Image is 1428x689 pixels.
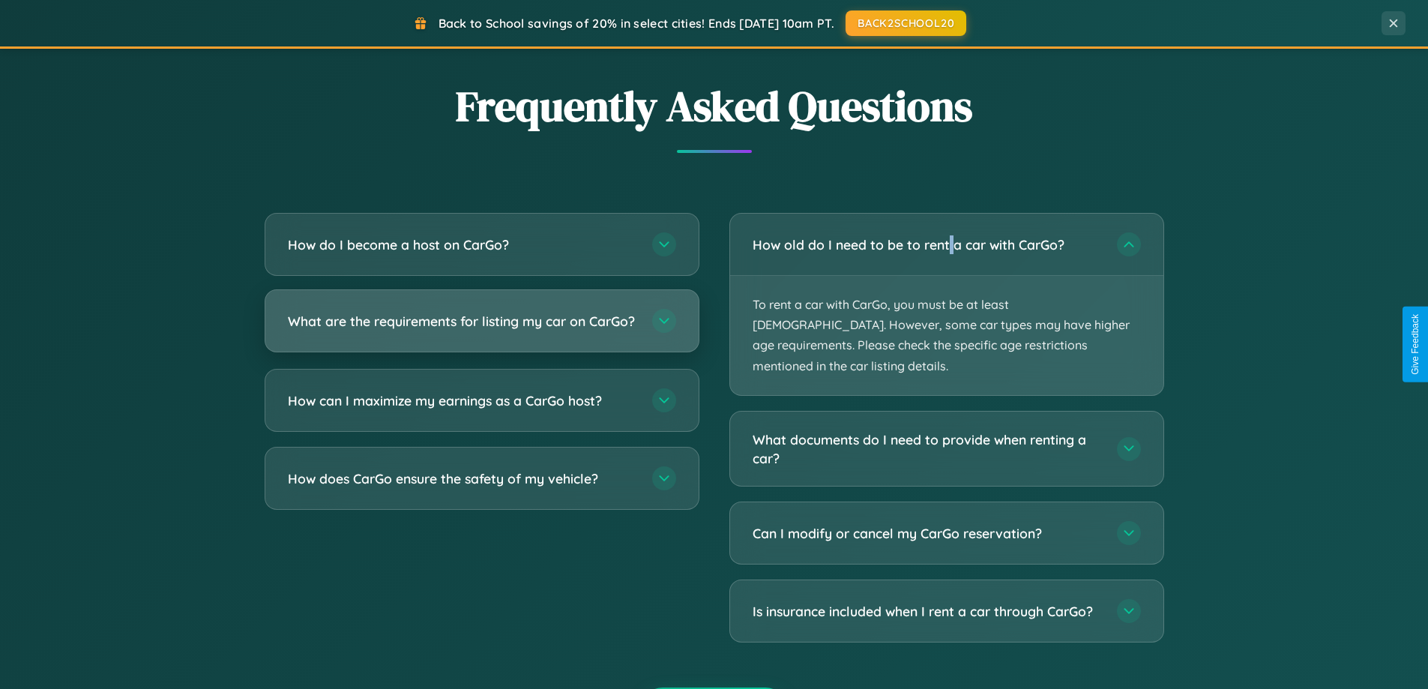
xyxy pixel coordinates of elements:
[753,602,1102,621] h3: Is insurance included when I rent a car through CarGo?
[1410,314,1421,375] div: Give Feedback
[265,77,1164,135] h2: Frequently Asked Questions
[288,391,637,410] h3: How can I maximize my earnings as a CarGo host?
[846,10,966,36] button: BACK2SCHOOL20
[730,276,1163,395] p: To rent a car with CarGo, you must be at least [DEMOGRAPHIC_DATA]. However, some car types may ha...
[288,312,637,331] h3: What are the requirements for listing my car on CarGo?
[288,469,637,488] h3: How does CarGo ensure the safety of my vehicle?
[753,524,1102,543] h3: Can I modify or cancel my CarGo reservation?
[439,16,834,31] span: Back to School savings of 20% in select cities! Ends [DATE] 10am PT.
[753,235,1102,254] h3: How old do I need to be to rent a car with CarGo?
[288,235,637,254] h3: How do I become a host on CarGo?
[753,430,1102,467] h3: What documents do I need to provide when renting a car?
